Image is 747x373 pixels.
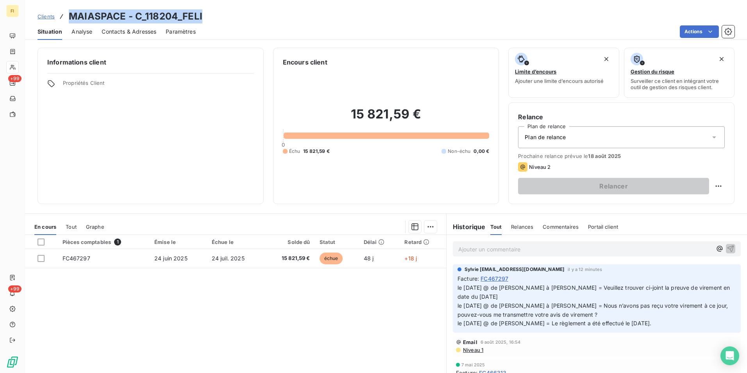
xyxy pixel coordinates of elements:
[543,224,579,230] span: Commentaires
[86,224,104,230] span: Graphe
[448,148,470,155] span: Non-échu
[69,9,202,23] h3: MAIASPACE - C_118204_FELI
[320,253,343,264] span: échue
[515,78,604,84] span: Ajouter une limite d’encours autorisé
[63,239,145,246] div: Pièces comptables
[457,284,732,327] span: le [DATE] @ de [PERSON_NAME] à [PERSON_NAME] = Veuillez trouver ci-joint la preuve de virement en...
[66,224,77,230] span: Tout
[518,178,709,194] button: Relancer
[102,28,156,36] span: Contacts & Adresses
[720,346,739,365] div: Open Intercom Messenger
[680,25,719,38] button: Actions
[71,28,92,36] span: Analyse
[518,112,725,122] h6: Relance
[283,106,490,130] h2: 15 821,59 €
[364,239,395,245] div: Délai
[404,255,417,262] span: +18 j
[462,347,483,353] span: Niveau 1
[525,133,566,141] span: Plan de relance
[624,48,734,98] button: Gestion du risqueSurveiller ce client en intégrant votre outil de gestion des risques client.
[289,148,300,155] span: Échu
[303,148,330,155] span: 15 821,59 €
[8,285,21,292] span: +99
[568,267,602,272] span: il y a 12 minutes
[364,255,374,262] span: 48 j
[457,274,479,283] span: Facture :
[490,224,502,230] span: Tout
[38,13,55,20] a: Clients
[518,153,725,159] span: Prochaine relance prévue le
[320,239,354,245] div: Statut
[529,164,550,170] span: Niveau 2
[481,340,521,344] span: 6 août 2025, 16:54
[588,224,618,230] span: Portail client
[34,224,56,230] span: En cours
[166,28,196,36] span: Paramètres
[114,239,121,246] span: 1
[508,48,619,98] button: Limite d’encoursAjouter une limite d’encours autorisé
[511,224,533,230] span: Relances
[481,274,508,283] span: FC467297
[474,148,489,155] span: 0,00 €
[6,77,18,89] a: +99
[38,28,62,36] span: Situation
[404,239,441,245] div: Retard
[463,339,477,345] span: Email
[268,239,310,245] div: Solde dû
[282,142,285,148] span: 0
[461,362,485,367] span: 7 mai 2025
[154,255,188,262] span: 24 juin 2025
[8,75,21,82] span: +99
[631,68,674,75] span: Gestion du risque
[212,239,259,245] div: Échue le
[465,266,565,273] span: Sylvie [EMAIL_ADDRESS][DOMAIN_NAME]
[154,239,202,245] div: Émise le
[212,255,245,262] span: 24 juil. 2025
[63,255,90,262] span: FC467297
[63,80,254,91] span: Propriétés Client
[6,5,19,17] div: FI
[588,153,621,159] span: 18 août 2025
[515,68,556,75] span: Limite d’encours
[268,255,310,262] span: 15 821,59 €
[6,356,19,368] img: Logo LeanPay
[283,57,327,67] h6: Encours client
[47,57,254,67] h6: Informations client
[631,78,728,90] span: Surveiller ce client en intégrant votre outil de gestion des risques client.
[447,222,486,231] h6: Historique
